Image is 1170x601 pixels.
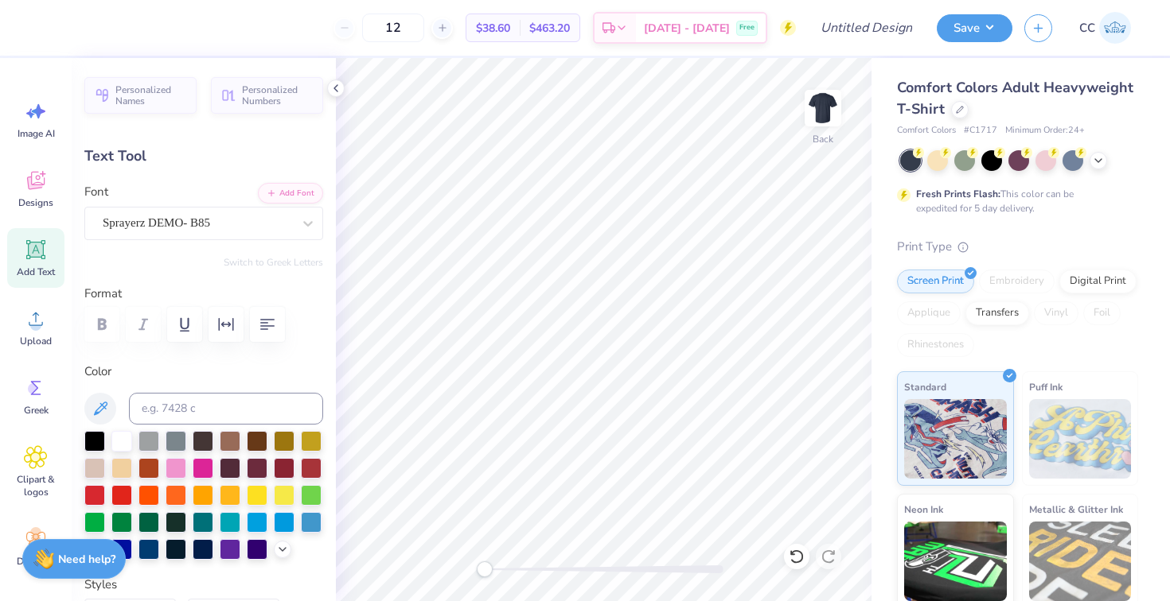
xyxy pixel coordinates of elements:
[1099,12,1131,44] img: Camille Colpoys
[1079,19,1095,37] span: CC
[1059,269,1137,293] div: Digital Print
[1072,12,1138,44] a: CC
[897,78,1133,118] span: Comfort Colors Adult Heavyweight T-Shirt
[644,20,730,37] span: [DATE] - [DATE]
[242,84,314,107] span: Personalized Numbers
[1029,501,1123,518] span: Metallic & Glitter Ink
[20,335,52,347] span: Upload
[1005,124,1085,138] span: Minimum Order: 24 +
[1083,301,1121,325] div: Foil
[897,333,974,357] div: Rhinestones
[84,576,117,594] label: Styles
[897,124,956,138] span: Comfort Colors
[84,183,108,201] label: Font
[897,269,974,293] div: Screen Print
[904,501,943,518] span: Neon Ink
[904,378,946,395] span: Standard
[916,187,1112,215] div: This color can be expedited for 5 day delivery.
[897,238,1138,256] div: Print Type
[18,196,53,209] span: Designs
[362,14,424,42] input: – –
[115,84,187,107] span: Personalized Names
[529,20,570,37] span: $463.20
[258,183,323,204] button: Add Font
[964,124,997,138] span: # C1717
[807,92,839,124] img: Back
[84,363,323,381] label: Color
[813,132,833,146] div: Back
[24,404,49,417] span: Greek
[897,301,961,325] div: Applique
[808,12,925,44] input: Untitled Design
[739,22,755,33] span: Free
[84,285,323,303] label: Format
[979,269,1055,293] div: Embroidery
[211,77,323,114] button: Personalized Numbers
[904,522,1007,601] img: Neon Ink
[58,552,115,567] strong: Need help?
[1029,378,1063,395] span: Puff Ink
[916,188,1000,200] strong: Fresh Prints Flash:
[1034,301,1078,325] div: Vinyl
[1029,522,1132,601] img: Metallic & Glitter Ink
[476,20,510,37] span: $38.60
[904,399,1007,479] img: Standard
[18,127,55,140] span: Image AI
[477,561,493,577] div: Accessibility label
[1029,399,1132,479] img: Puff Ink
[10,473,62,498] span: Clipart & logos
[224,256,323,269] button: Switch to Greek Letters
[129,393,323,425] input: e.g. 7428 c
[937,14,1012,42] button: Save
[84,77,197,114] button: Personalized Names
[965,301,1029,325] div: Transfers
[17,555,55,568] span: Decorate
[84,145,323,167] div: Text Tool
[17,266,55,278] span: Add Text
